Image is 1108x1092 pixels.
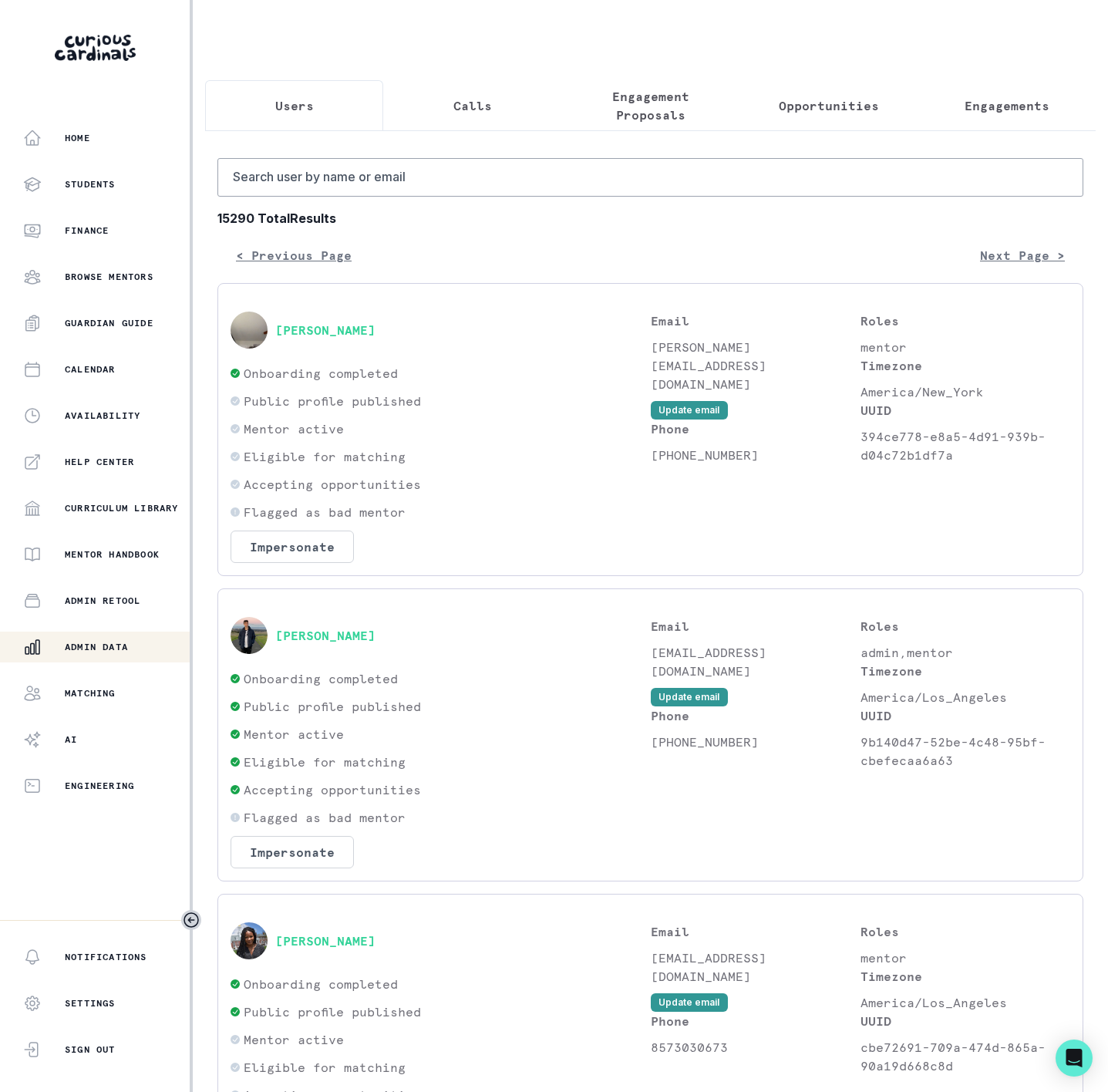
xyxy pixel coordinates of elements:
[860,401,1070,420] p: UUID
[244,475,421,494] p: Accepting opportunities
[860,993,1070,1012] p: America/Los_Angeles
[65,641,128,653] p: Admin Data
[962,240,1083,271] button: Next Page >
[860,688,1070,706] p: America/Los_Angeles
[651,617,860,635] p: Email
[651,446,860,464] p: [PHONE_NUMBER]
[244,392,421,410] p: Public profile published
[244,753,406,771] p: Eligible for matching
[860,662,1070,680] p: Timezone
[651,312,860,330] p: Email
[244,697,421,716] p: Public profile published
[65,733,77,746] p: AI
[244,725,344,743] p: Mentor active
[244,808,406,827] p: Flagged as bad mentor
[244,975,398,993] p: Onboarding completed
[651,733,860,751] p: [PHONE_NUMBER]
[244,1058,406,1077] p: Eligible for matching
[65,456,134,468] p: Help Center
[65,595,140,607] p: Admin Retool
[217,209,1083,228] b: 15290 Total Results
[275,322,376,338] button: [PERSON_NAME]
[651,420,860,438] p: Phone
[65,410,140,422] p: Availability
[574,87,726,124] p: Engagement Proposals
[860,356,1070,375] p: Timezone
[860,706,1070,725] p: UUID
[65,780,134,792] p: Engineering
[651,338,860,393] p: [PERSON_NAME][EMAIL_ADDRESS][DOMAIN_NAME]
[65,271,153,283] p: Browse Mentors
[860,617,1070,635] p: Roles
[65,224,109,237] p: Finance
[65,178,116,190] p: Students
[860,338,1070,356] p: mentor
[65,363,116,376] p: Calendar
[651,949,860,986] p: [EMAIL_ADDRESS][DOMAIN_NAME]
[65,548,160,561] p: Mentor Handbook
[244,1003,421,1021] p: Public profile published
[244,364,398,383] p: Onboarding completed
[244,669,398,688] p: Onboarding completed
[860,427,1070,464] p: 394ce778-e8a5-4d91-939b-d04c72b1df7a
[651,688,728,706] button: Update email
[860,643,1070,662] p: admin,mentor
[244,447,406,466] p: Eligible for matching
[860,733,1070,770] p: 9b140d47-52be-4c48-95bf-cbefecaa6a63
[860,949,1070,967] p: mentor
[65,951,147,963] p: Notifications
[244,1030,344,1049] p: Mentor active
[651,643,860,680] p: [EMAIL_ADDRESS][DOMAIN_NAME]
[651,993,728,1012] button: Update email
[181,910,201,930] button: Toggle sidebar
[651,1038,860,1057] p: 8573030673
[65,502,179,514] p: Curriculum Library
[860,383,1070,401] p: America/New_York
[651,706,860,725] p: Phone
[65,1043,116,1056] p: Sign Out
[860,1012,1070,1030] p: UUID
[55,35,136,61] img: Curious Cardinals Logo
[244,780,421,799] p: Accepting opportunities
[1056,1040,1093,1077] div: Open Intercom Messenger
[275,933,376,949] button: [PERSON_NAME]
[217,240,370,271] button: < Previous Page
[65,997,116,1009] p: Settings
[65,132,90,144] p: Home
[275,96,314,115] p: Users
[779,96,879,115] p: Opportunities
[65,687,116,699] p: Matching
[860,922,1070,941] p: Roles
[231,531,354,563] button: Impersonate
[860,967,1070,986] p: Timezone
[65,317,153,329] p: Guardian Guide
[244,503,406,521] p: Flagged as bad mentor
[860,312,1070,330] p: Roles
[453,96,492,115] p: Calls
[244,420,344,438] p: Mentor active
[965,96,1049,115] p: Engagements
[651,922,860,941] p: Email
[651,401,728,420] button: Update email
[231,836,354,868] button: Impersonate
[651,1012,860,1030] p: Phone
[275,628,376,643] button: [PERSON_NAME]
[860,1038,1070,1075] p: cbe72691-709a-474d-865a-90a19d668c8d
